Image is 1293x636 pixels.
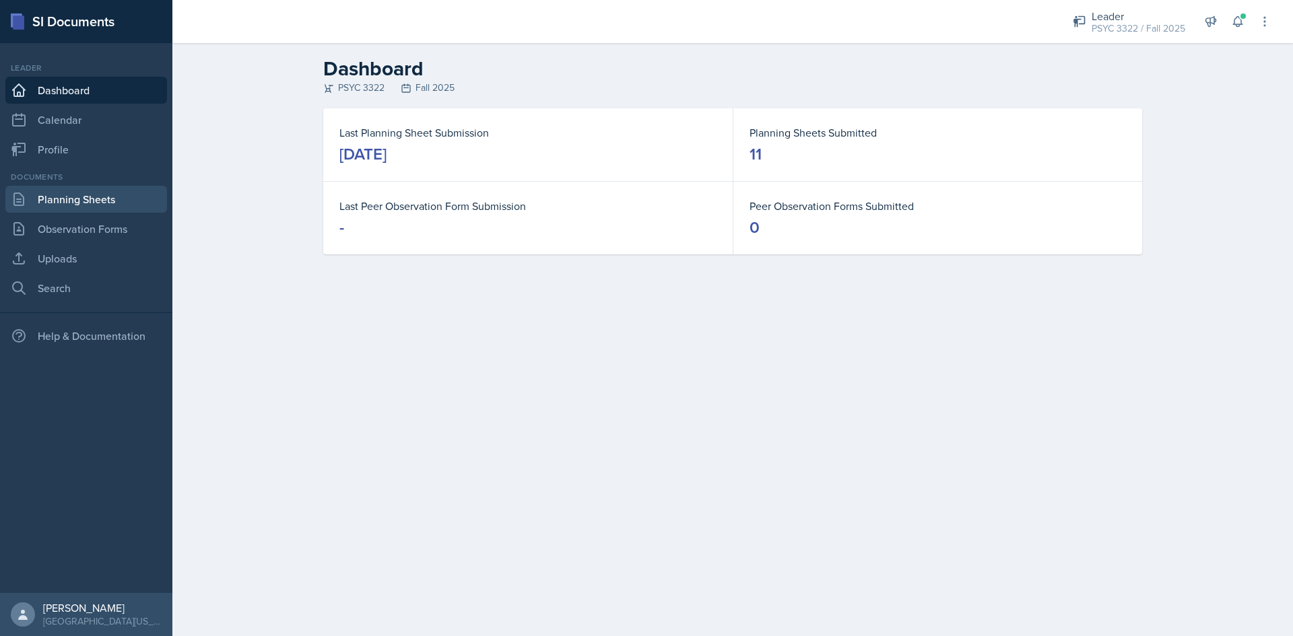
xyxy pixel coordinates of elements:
[1092,8,1185,24] div: Leader
[5,62,167,74] div: Leader
[1092,22,1185,36] div: PSYC 3322 / Fall 2025
[5,106,167,133] a: Calendar
[43,614,162,628] div: [GEOGRAPHIC_DATA][US_STATE]
[5,171,167,183] div: Documents
[5,136,167,163] a: Profile
[43,601,162,614] div: [PERSON_NAME]
[339,143,387,165] div: [DATE]
[5,186,167,213] a: Planning Sheets
[339,217,344,238] div: -
[750,217,760,238] div: 0
[5,322,167,349] div: Help & Documentation
[323,81,1142,95] div: PSYC 3322 Fall 2025
[339,198,717,214] dt: Last Peer Observation Form Submission
[339,125,717,141] dt: Last Planning Sheet Submission
[5,245,167,272] a: Uploads
[5,77,167,104] a: Dashboard
[323,57,1142,81] h2: Dashboard
[5,275,167,302] a: Search
[750,198,1126,214] dt: Peer Observation Forms Submitted
[5,215,167,242] a: Observation Forms
[750,125,1126,141] dt: Planning Sheets Submitted
[750,143,762,165] div: 11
